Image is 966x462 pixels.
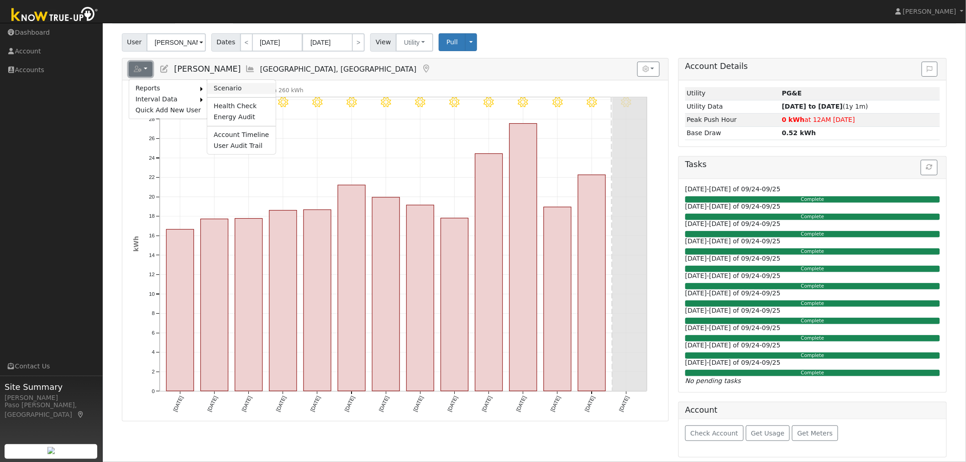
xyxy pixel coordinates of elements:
h6: [DATE]-[DATE] of 09/24-09/25 [685,220,940,228]
i: 8/25 - MostlyClear [278,97,288,108]
h6: [DATE]-[DATE] of 09/24-09/25 [685,272,940,280]
h6: [DATE]-[DATE] of 09/24-09/25 [685,185,940,193]
text: Net Consumption 260 kWh [228,87,304,94]
div: Complete [685,231,940,237]
text: [DATE] [515,395,527,413]
text: [DATE] [412,395,424,413]
text: 22 [149,174,155,180]
span: User [122,33,147,52]
text: 20 [149,194,155,199]
text: 4 [152,349,155,355]
text: [DATE] [241,395,252,413]
text: kWh [132,236,140,252]
a: Quick Add New User [129,105,207,116]
rect: onclick="" [304,210,331,391]
span: [PERSON_NAME] [903,8,956,15]
rect: onclick="" [441,218,468,391]
div: Complete [685,196,940,203]
div: Complete [685,283,940,289]
div: Complete [685,300,940,307]
rect: onclick="" [235,218,262,391]
text: 8 [152,310,154,316]
span: View [370,33,396,52]
a: Edit User (36844) [159,64,169,73]
button: Refresh [921,160,938,175]
h6: [DATE]-[DATE] of 09/24-09/25 [685,255,940,262]
strong: [DATE] to [DATE] [782,103,843,110]
button: Pull [439,33,466,51]
span: Site Summary [5,381,98,393]
button: Check Account [685,425,744,441]
text: 12 [149,272,155,277]
strong: ID: 17255667, authorized: 09/05/25 [782,89,802,97]
a: Scenario Report [207,83,275,94]
text: [DATE] [618,395,630,413]
span: (1y 1m) [782,103,868,110]
i: No pending tasks [685,377,741,384]
a: > [352,33,365,52]
div: Complete [685,352,940,359]
text: [DATE] [206,395,218,413]
h6: [DATE]-[DATE] of 09/24-09/25 [685,289,940,297]
h6: [DATE]-[DATE] of 09/24-09/25 [685,203,940,210]
td: Base Draw [685,126,781,140]
div: Complete [685,335,940,341]
i: 8/29 - MostlyClear [415,97,425,108]
button: Issue History [922,62,938,77]
h6: [DATE]-[DATE] of 09/24-09/25 [685,359,940,367]
text: [DATE] [378,395,390,413]
i: 8/27 - MostlyClear [346,97,357,108]
div: Complete [685,248,940,255]
text: 6 [152,330,154,336]
a: Account Timeline Report [207,130,275,141]
text: [DATE] [481,395,493,413]
img: Know True-Up [7,5,103,26]
text: 16 [149,233,155,238]
span: Pull [446,38,458,46]
i: 8/26 - MostlyClear [312,97,322,108]
div: Paso [PERSON_NAME], [GEOGRAPHIC_DATA] [5,400,98,420]
i: 9/03 - Clear [587,97,597,108]
i: 8/30 - MostlyClear [449,97,459,108]
div: [PERSON_NAME] [5,393,98,403]
text: [DATE] [550,395,562,413]
i: 8/31 - MostlyClear [484,97,494,108]
a: Interval Data [129,94,200,105]
td: at 12AM [DATE] [780,113,940,126]
span: [PERSON_NAME] [174,64,241,73]
span: Get Usage [751,430,784,437]
text: [DATE] [172,395,184,413]
text: 24 [149,155,155,160]
text: [DATE] [310,395,321,413]
h6: [DATE]-[DATE] of 09/24-09/25 [685,341,940,349]
rect: onclick="" [406,205,434,391]
text: 14 [149,252,155,257]
text: 2 [152,369,154,374]
a: Map [77,411,85,418]
h5: Account [685,405,718,415]
h6: [DATE]-[DATE] of 09/24-09/25 [685,324,940,332]
rect: onclick="" [475,153,503,391]
h6: [DATE]-[DATE] of 09/24-09/25 [685,237,940,245]
button: Get Meters [792,425,838,441]
i: 8/28 - MostlyClear [381,97,391,108]
div: Complete [685,370,940,376]
a: Energy Audit Report [207,112,275,123]
a: Health Check Report [207,101,275,112]
rect: onclick="" [544,207,571,391]
span: Get Meters [798,430,833,437]
button: Get Usage [746,425,790,441]
text: [DATE] [584,395,596,413]
h5: Tasks [685,160,940,169]
rect: onclick="" [166,229,194,391]
div: Complete [685,266,940,272]
text: 28 [149,116,155,121]
text: 0 [152,388,154,394]
a: Map [421,64,431,73]
strong: 0 kWh [782,116,805,123]
a: Multi-Series Graph [246,64,256,73]
rect: onclick="" [372,197,399,391]
td: Utility [685,87,781,100]
strong: 0.52 kWh [782,129,816,136]
rect: onclick="" [200,219,228,391]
